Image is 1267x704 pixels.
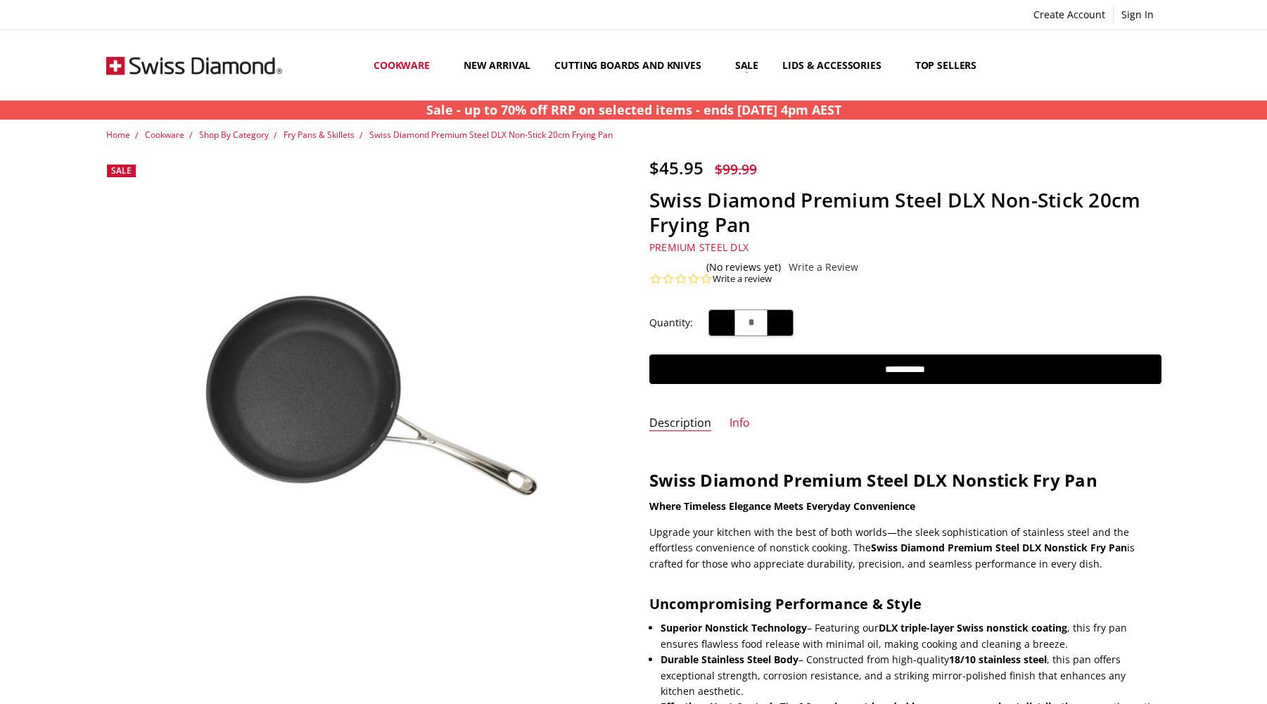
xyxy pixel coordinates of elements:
[452,34,542,96] a: New arrival
[1026,5,1113,25] a: Create Account
[284,129,355,141] a: Fry Pans & Skillets
[713,273,772,286] a: Write a review
[871,541,1127,554] strong: Swiss Diamond Premium Steel DLX Nonstick Fry Pan
[770,34,903,96] a: Lids & Accessories
[661,653,798,666] strong: Durable Stainless Steel Body
[715,160,757,179] span: $99.99
[723,34,770,96] a: Sale
[145,129,184,141] a: Cookware
[649,499,915,513] strong: Where Timeless Elegance Meets Everyday Convenience
[649,315,693,331] label: Quantity:
[661,652,1161,699] li: – Constructed from high-quality , this pan offers exceptional strength, corrosion resistance, and...
[199,129,269,141] a: Shop By Category
[426,101,841,118] strong: Sale - up to 70% off RRP on selected items - ends [DATE] 4pm AEST
[649,188,1161,237] h1: Swiss Diamond Premium Steel DLX Non-Stick 20cm Frying Pan
[661,620,1161,652] li: – Featuring our , this fry pan ensures flawless food release with minimal oil, making cooking and...
[111,165,132,177] span: Sale
[542,34,723,96] a: Cutting boards and knives
[649,241,749,254] a: Premium Steel DLX
[730,416,750,432] a: Info
[879,621,1067,634] strong: DLX triple-layer Swiss nonstick coating
[106,129,130,141] a: Home
[369,129,613,141] a: Swiss Diamond Premium Steel DLX Non-Stick 20cm Frying Pan
[649,525,1161,572] p: Upgrade your kitchen with the best of both worlds—the sleek sophistication of stainless steel and...
[661,621,807,634] strong: Superior Nonstick Technology
[106,158,618,670] img: Swiss Diamond Premium Steel DLX Non-Stick 20cm Frying Pan
[649,468,1097,492] strong: Swiss Diamond Premium Steel DLX Nonstick Fry Pan
[706,262,781,273] span: (No reviews yet)
[649,594,922,613] strong: Uncompromising Performance & Style
[903,34,988,96] a: Top Sellers
[1114,5,1161,25] a: Sign In
[649,416,711,432] a: Description
[649,156,703,179] span: $45.95
[789,262,858,273] a: Write a Review
[362,34,452,96] a: Cookware
[949,653,1047,666] strong: 18/10 stainless steel
[106,30,282,101] img: Free Shipping On Every Order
